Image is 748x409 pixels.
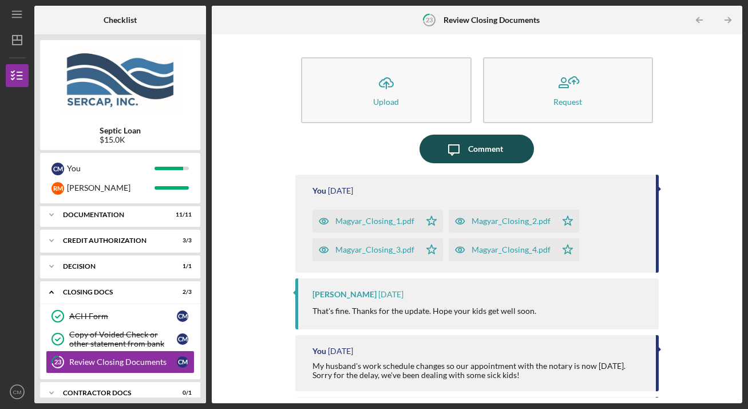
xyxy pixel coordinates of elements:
[335,245,414,254] div: Magyar_Closing_3.pdf
[472,245,551,254] div: Magyar_Closing_4.pdf
[69,330,177,348] div: Copy of Voided Check or other statement from bank
[54,359,61,366] tspan: 23
[40,46,200,115] img: Product logo
[67,159,155,178] div: You
[483,57,653,123] button: Request
[46,351,195,373] a: 23Review Closing DocumentsCM
[444,15,540,25] b: Review Closing Documents
[104,15,137,25] b: Checklist
[328,347,353,356] time: 2025-08-11 15:39
[312,210,443,233] button: Magyar_Closing_1.pdf
[63,390,163,396] div: Contractor Docs
[177,333,188,345] div: C M
[46,305,195,328] a: ACH FormCM
[312,361,644,380] div: My husband's work schedule changes so our appointment with the notary is now [DATE]. Sorry for th...
[69,312,177,321] div: ACH Form
[335,217,414,226] div: Magyar_Closing_1.pdf
[63,263,163,270] div: Decision
[63,237,163,244] div: CREDIT AUTHORIZATION
[312,290,377,299] div: [PERSON_NAME]
[171,390,192,396] div: 0 / 1
[328,186,353,195] time: 2025-08-13 12:55
[171,289,192,296] div: 2 / 3
[67,178,155,198] div: [PERSON_NAME]
[13,389,22,395] text: CM
[312,238,443,261] button: Magyar_Closing_3.pdf
[468,135,503,163] div: Comment
[301,57,471,123] button: Upload
[373,97,399,106] div: Upload
[419,135,534,163] button: Comment
[63,289,163,296] div: CLOSING DOCS
[52,182,64,195] div: R M
[449,238,579,261] button: Magyar_Closing_4.pdf
[63,211,163,218] div: Documentation
[100,126,141,135] b: Septic Loan
[52,163,64,175] div: C M
[171,263,192,270] div: 1 / 1
[177,356,188,368] div: C M
[312,186,326,195] div: You
[312,305,536,317] p: That's fine. Thanks for the update. Hope your kids get well soon.
[46,328,195,351] a: Copy of Voided Check or other statement from bankCM
[472,217,551,226] div: Magyar_Closing_2.pdf
[171,211,192,218] div: 11 / 11
[100,135,141,144] div: $15.0K
[171,237,192,244] div: 3 / 3
[69,357,177,367] div: Review Closing Documents
[426,16,433,23] tspan: 23
[6,380,29,403] button: CM
[378,290,403,299] time: 2025-08-12 15:48
[177,310,188,322] div: C M
[312,347,326,356] div: You
[553,97,582,106] div: Request
[449,210,579,233] button: Magyar_Closing_2.pdf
